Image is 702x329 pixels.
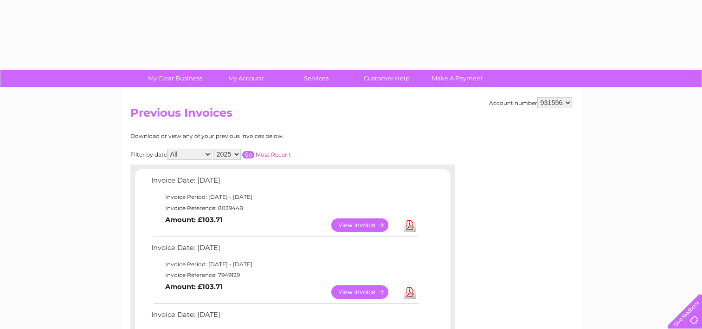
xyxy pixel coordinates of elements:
td: Invoice Reference: 7949129 [149,270,420,281]
a: View [331,218,399,232]
div: Account number [489,97,572,108]
a: Make A Payment [419,70,496,87]
div: Download or view any of your previous invoices below. [130,133,374,139]
div: Filter by date [130,149,374,160]
td: Invoice Date: [DATE] [149,242,420,259]
b: Amount: £103.71 [165,283,223,291]
td: Invoice Reference: 8039448 [149,203,420,214]
a: Download [404,218,416,232]
td: Invoice Date: [DATE] [149,309,420,326]
td: Invoice Period: [DATE] - [DATE] [149,191,420,203]
b: Amount: £103.71 [165,216,223,224]
td: Invoice Period: [DATE] - [DATE] [149,259,420,270]
a: My Clear Business [137,70,213,87]
a: Services [278,70,354,87]
h2: Previous Invoices [130,106,572,124]
a: Most Recent [256,151,291,158]
a: View [331,285,399,299]
a: Customer Help [348,70,425,87]
td: Invoice Date: [DATE] [149,174,420,191]
a: My Account [207,70,284,87]
a: Download [404,285,416,299]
